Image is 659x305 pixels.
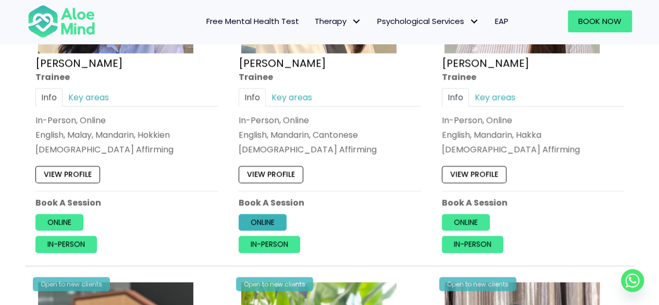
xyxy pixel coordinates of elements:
a: [PERSON_NAME] [442,55,529,70]
a: In-person [35,236,97,252]
div: In-Person, Online [35,114,218,126]
p: English, Mandarin, Cantonese [239,129,421,141]
span: Free Mental Health Test [206,16,299,27]
a: Psychological ServicesPsychological Services: submenu [369,10,487,32]
a: [PERSON_NAME] [239,55,326,70]
a: In-person [239,236,300,252]
nav: Menu [109,10,516,32]
div: [DEMOGRAPHIC_DATA] Affirming [239,143,421,155]
a: Info [35,88,63,106]
span: Therapy: submenu [349,14,364,29]
a: Key areas [266,88,318,106]
p: Book A Session [35,197,218,209]
a: Key areas [63,88,115,106]
a: View profile [442,166,506,182]
a: Key areas [469,88,521,106]
div: Open to new clients [439,277,516,291]
div: [DEMOGRAPHIC_DATA] Affirming [442,143,624,155]
div: [DEMOGRAPHIC_DATA] Affirming [35,143,218,155]
a: Info [239,88,266,106]
img: Aloe mind Logo [28,4,95,39]
div: Open to new clients [33,277,110,291]
a: Online [442,214,490,230]
span: Therapy [315,16,362,27]
a: Info [442,88,469,106]
div: Trainee [35,70,218,82]
a: View profile [239,166,303,182]
a: Free Mental Health Test [198,10,307,32]
p: Book A Session [239,197,421,209]
a: TherapyTherapy: submenu [307,10,369,32]
a: EAP [487,10,516,32]
span: Psychological Services: submenu [467,14,482,29]
div: Trainee [239,70,421,82]
a: Online [35,214,83,230]
div: Open to new clients [236,277,313,291]
div: In-Person, Online [442,114,624,126]
div: In-Person, Online [239,114,421,126]
span: EAP [495,16,508,27]
span: Psychological Services [377,16,479,27]
a: [PERSON_NAME] [35,55,123,70]
p: English, Malay, Mandarin, Hokkien [35,129,218,141]
a: View profile [35,166,100,182]
div: Trainee [442,70,624,82]
a: Book Now [568,10,632,32]
a: Whatsapp [621,269,644,292]
p: Book A Session [442,197,624,209]
a: In-person [442,236,503,252]
a: Online [239,214,287,230]
p: English, Mandarin, Hakka [442,129,624,141]
span: Book Now [578,16,621,27]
